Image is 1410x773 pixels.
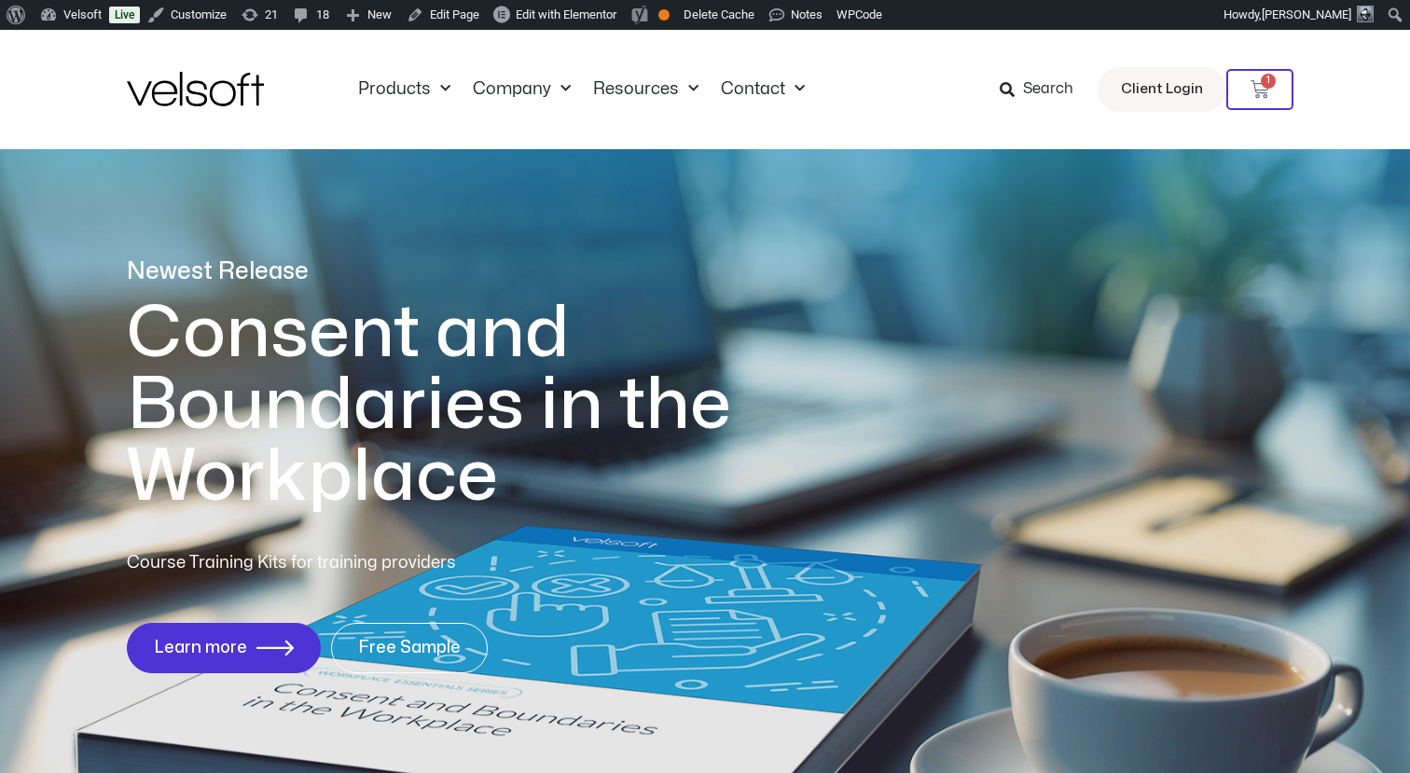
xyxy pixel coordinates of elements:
span: [PERSON_NAME] [1262,7,1351,21]
span: Learn more [154,639,247,657]
div: OK [658,9,670,21]
a: Free Sample [331,623,488,673]
a: Learn more [127,623,321,673]
img: Velsoft Training Materials [127,72,264,106]
span: Client Login [1121,77,1203,102]
a: CompanyMenu Toggle [462,79,582,100]
h1: Consent and Boundaries in the Workplace [127,297,808,513]
a: Search [1000,74,1086,105]
span: Search [1023,77,1073,102]
a: ContactMenu Toggle [710,79,816,100]
span: 1 [1261,74,1276,89]
a: 1 [1226,69,1293,110]
span: Free Sample [358,639,461,657]
p: Course Training Kits for training providers [127,550,591,576]
a: ProductsMenu Toggle [347,79,462,100]
nav: Menu [347,79,816,100]
a: ResourcesMenu Toggle [582,79,710,100]
span: Edit with Elementor [516,7,616,21]
p: Newest Release [127,255,808,288]
a: Live [109,7,140,23]
a: Client Login [1098,67,1226,112]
